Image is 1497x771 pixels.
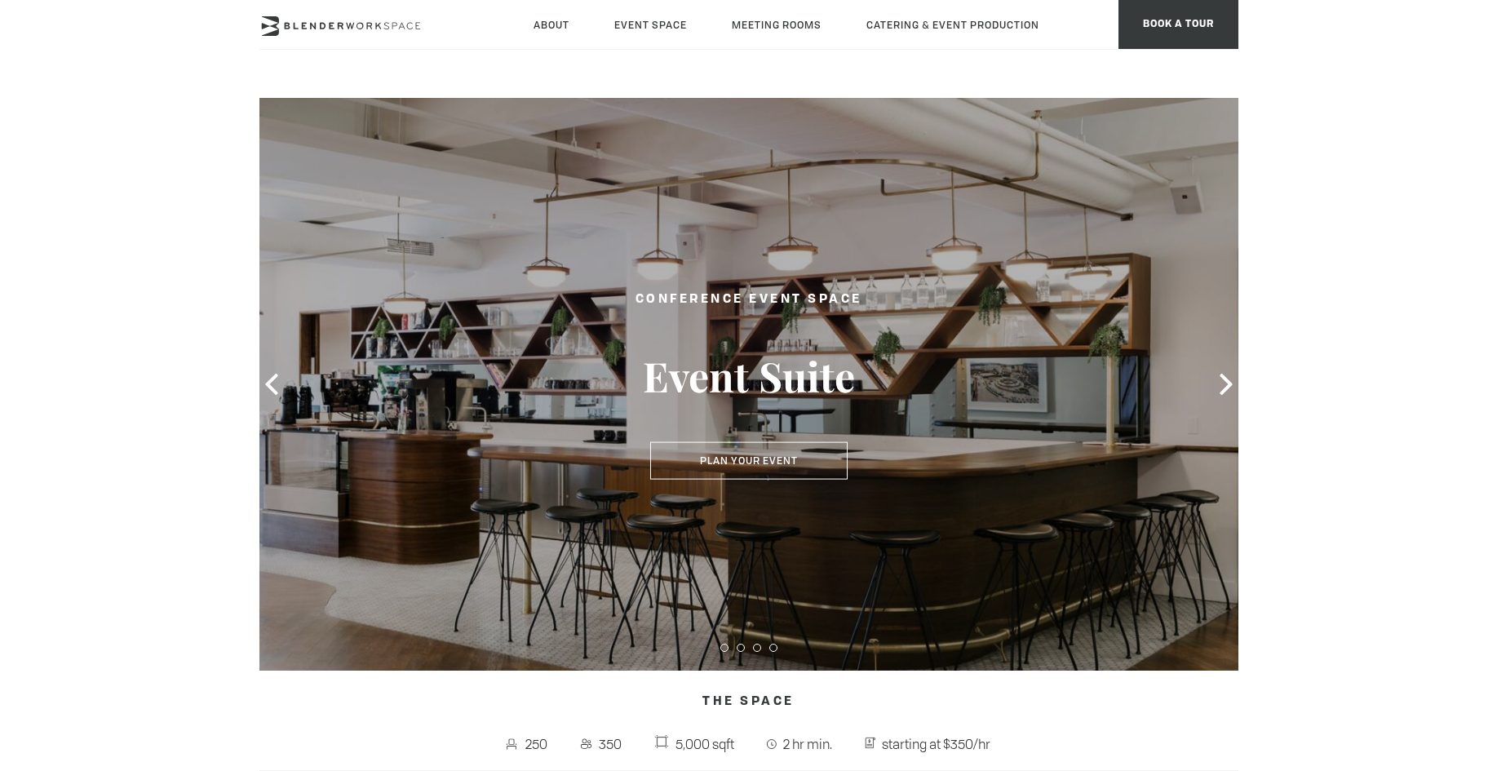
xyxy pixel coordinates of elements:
[671,731,738,757] span: 5,000 sqft
[561,351,937,401] h3: Event Suite
[779,731,836,757] span: 2 hr min.
[259,687,1238,718] h4: The Space
[595,731,626,757] span: 350
[650,442,848,480] button: Plan Your Event
[522,731,552,757] span: 250
[878,731,994,757] span: starting at $350/hr
[561,290,937,310] h2: Conference Event Space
